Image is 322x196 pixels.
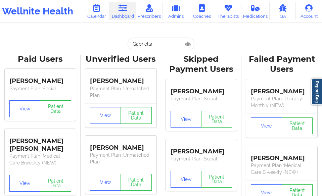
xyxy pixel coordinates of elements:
button: Patient Data [201,111,232,128]
a: Coaches [189,2,215,20]
a: Medications [241,2,270,20]
a: QA [270,2,296,20]
p: Payment Plan : Therapy Monthly (NEW) [251,95,313,109]
button: Patient Data [40,100,71,117]
p: Payment Plan : Unmatched Plan [90,85,152,99]
a: Dashboard [110,2,136,20]
button: Patient Data [201,171,232,188]
button: View [9,100,40,117]
div: [PERSON_NAME] [90,139,152,152]
a: Report Bug [311,79,322,105]
button: View [171,111,201,128]
a: Prescribers [136,2,163,20]
p: Payment Plan : Medical Care Biweekly (NEW) [9,153,71,166]
div: [PERSON_NAME] [251,83,313,95]
a: Admins [163,2,189,20]
div: [PERSON_NAME] [251,149,313,162]
div: Failed Payment Users [246,54,317,75]
a: Account [296,2,322,20]
p: Payment Plan : Social [9,85,71,92]
a: Calendar [84,2,110,20]
div: [PERSON_NAME] [9,72,71,85]
p: Payment Plan : Unmatched Plan [90,152,152,165]
button: View [251,117,282,134]
button: View [90,174,121,191]
div: [PERSON_NAME] [PERSON_NAME] [9,132,71,153]
button: View [171,171,201,188]
button: Patient Data [121,107,151,124]
p: Payment Plan : Medical Care Biweekly (NEW) [251,162,313,176]
a: Therapists [215,2,241,20]
div: Skipped Payment Users [166,54,237,75]
button: View [9,175,40,192]
button: Patient Data [282,117,313,134]
div: Paid Users [5,54,76,64]
div: [PERSON_NAME] [90,72,152,85]
button: View [90,107,121,124]
button: Patient Data [40,175,71,192]
button: Patient Data [121,174,151,191]
div: [PERSON_NAME] [171,143,232,155]
div: Unverified Users [85,54,156,64]
p: Payment Plan : Social [171,155,232,162]
p: Payment Plan : Social [171,95,232,102]
div: [PERSON_NAME] [171,83,232,95]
